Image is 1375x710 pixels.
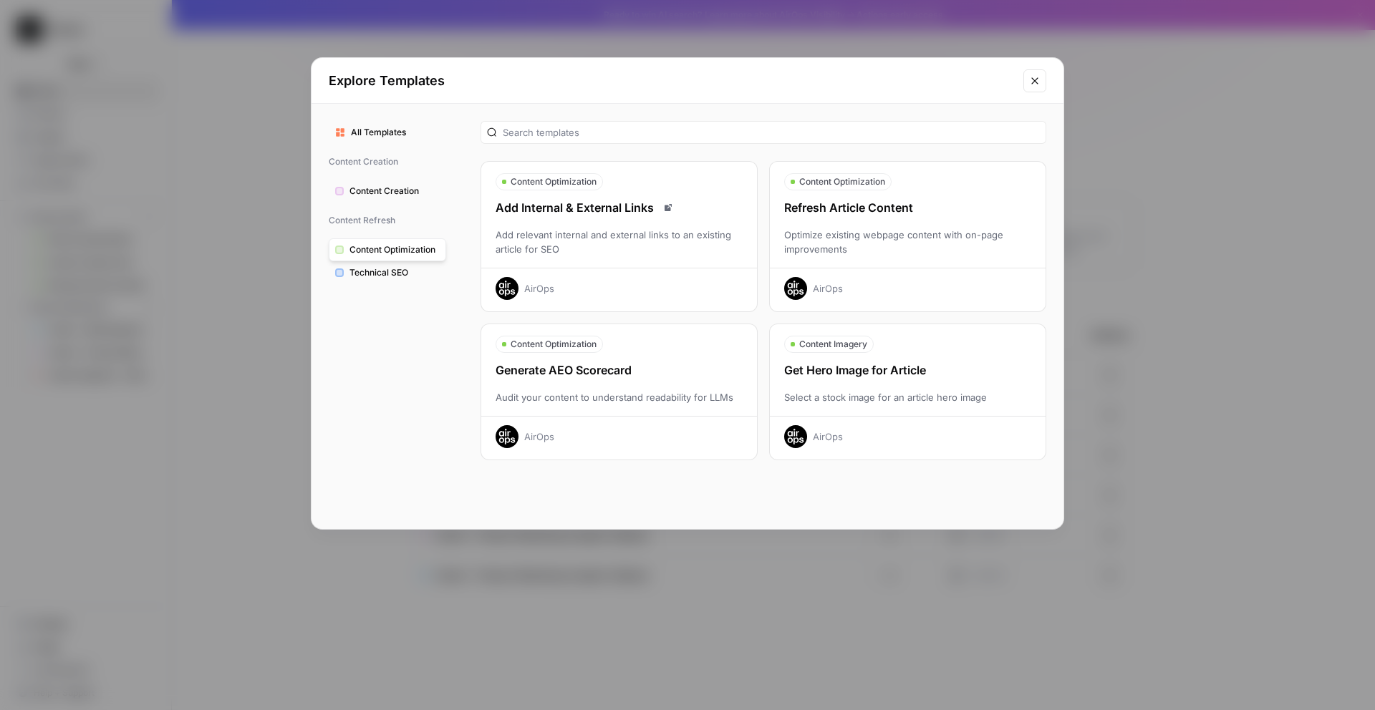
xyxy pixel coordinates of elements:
span: Content Creation [349,185,440,198]
button: Content Creation [329,180,446,203]
span: Content Refresh [329,208,446,233]
button: Close modal [1023,69,1046,92]
button: Content Optimization [329,238,446,261]
span: Content Optimization [799,175,885,188]
div: Generate AEO Scorecard [481,361,757,379]
a: Read docs [660,199,677,216]
div: Select a stock image for an article hero image [770,390,1046,404]
span: Content Imagery [799,338,867,351]
span: All Templates [351,126,440,139]
div: Add Internal & External Links [481,199,757,216]
button: Content OptimizationGenerate AEO ScorecardAudit your content to understand readability for LLMsAi... [481,324,758,460]
span: Content Optimization [511,175,597,188]
button: All Templates [329,121,446,144]
span: Content Optimization [349,243,440,256]
h2: Explore Templates [329,71,1015,91]
div: AirOps [813,429,843,444]
button: Content ImageryGet Hero Image for ArticleSelect a stock image for an article hero imageAirOps [769,324,1046,460]
div: AirOps [524,281,554,296]
span: Content Creation [329,150,446,174]
button: Content OptimizationAdd Internal & External LinksRead docsAdd relevant internal and external link... [481,161,758,312]
div: Refresh Article Content [770,199,1046,216]
span: Technical SEO [349,266,440,279]
div: Optimize existing webpage content with on-page improvements [770,228,1046,256]
span: Content Optimization [511,338,597,351]
div: Audit your content to understand readability for LLMs [481,390,757,404]
div: AirOps [813,281,843,296]
button: Technical SEO [329,261,446,284]
div: AirOps [524,429,554,444]
input: Search templates [503,125,1040,140]
div: Add relevant internal and external links to an existing article for SEO [481,228,757,256]
div: Get Hero Image for Article [770,361,1046,379]
button: Content OptimizationRefresh Article ContentOptimize existing webpage content with on-page improve... [769,161,1046,312]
